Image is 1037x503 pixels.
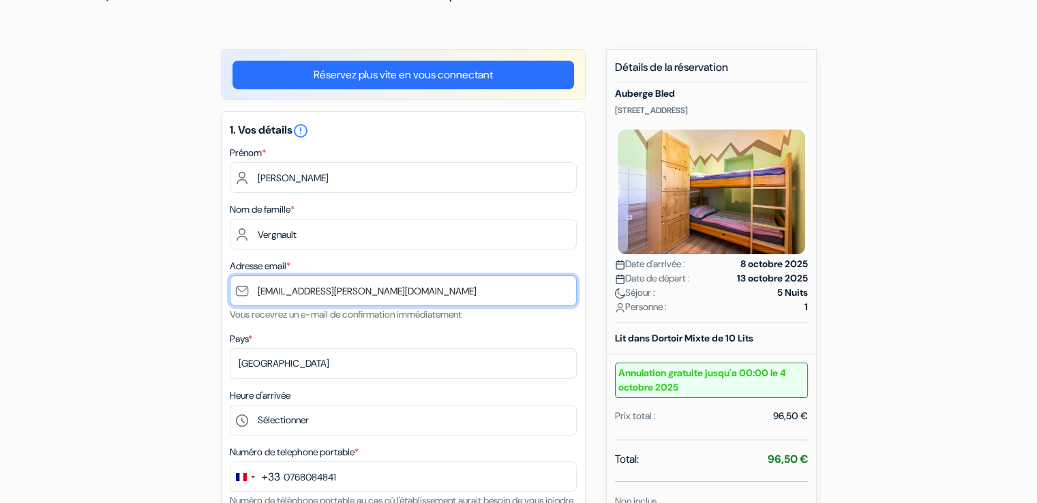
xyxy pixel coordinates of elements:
strong: 8 octobre 2025 [740,257,808,271]
img: user_icon.svg [615,303,625,313]
label: Adresse email [230,259,290,273]
input: Entrez votre prénom [230,162,577,193]
span: Séjour : [615,286,655,300]
label: Heure d'arrivée [230,388,290,403]
h5: 1. Vos détails [230,123,577,139]
small: Vous recevrez un e-mail de confirmation immédiatement [230,308,462,320]
i: error_outline [292,123,309,139]
a: error_outline [292,123,309,137]
label: Pays [230,332,252,346]
span: Personne : [615,300,667,314]
p: [STREET_ADDRESS] [615,105,808,116]
div: 96,50 € [773,409,808,423]
input: Entrer le nom de famille [230,219,577,249]
strong: 1 [805,300,808,314]
button: Change country, selected France (+33) [230,462,280,491]
strong: 96,50 € [768,452,808,466]
img: calendar.svg [615,274,625,284]
div: Prix total : [615,409,656,423]
img: moon.svg [615,288,625,299]
b: Lit dans Dortoir Mixte de 10 Lits [615,332,753,344]
span: Date de départ : [615,271,690,286]
img: calendar.svg [615,260,625,270]
h5: Détails de la réservation [615,61,808,82]
strong: 13 octobre 2025 [737,271,808,286]
small: Annulation gratuite jusqu'a 00:00 le 4 octobre 2025 [615,363,808,398]
input: Entrer adresse e-mail [230,275,577,306]
label: Nom de famille [230,202,295,217]
div: +33 [262,469,280,485]
label: Prénom [230,146,266,160]
label: Numéro de telephone portable [230,445,359,459]
h5: Auberge Bled [615,88,808,100]
a: Réservez plus vite en vous connectant [232,61,574,89]
span: Total: [615,451,639,468]
span: Date d'arrivée : [615,257,685,271]
strong: 5 Nuits [777,286,808,300]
